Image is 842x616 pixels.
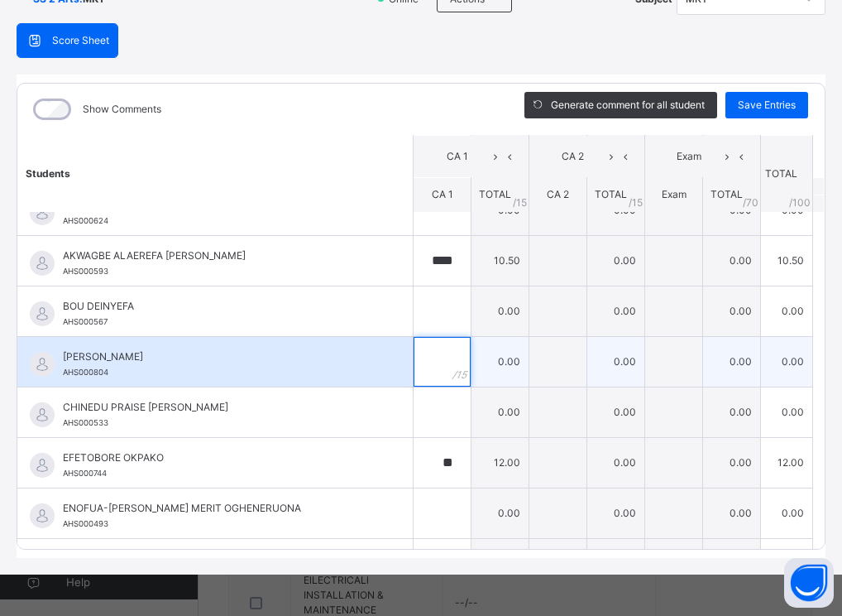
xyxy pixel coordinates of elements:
[551,98,705,113] span: Generate comment for all student
[703,538,761,589] td: 0.00
[789,195,811,209] span: /100
[587,235,645,286] td: 0.00
[30,301,55,326] img: default.svg
[761,437,813,488] td: 12.00
[513,195,527,209] span: / 15
[471,488,529,538] td: 0.00
[30,352,55,377] img: default.svg
[587,437,645,488] td: 0.00
[52,33,109,48] span: Score Sheet
[703,387,761,437] td: 0.00
[30,402,55,427] img: default.svg
[426,149,488,164] span: CA 1
[63,267,108,276] span: AHS000593
[587,286,645,336] td: 0.00
[63,450,376,465] span: EFETOBORE OKPAKO
[761,488,813,538] td: 0.00
[63,349,376,364] span: [PERSON_NAME]
[30,251,55,276] img: default.svg
[432,188,453,200] span: CA 1
[471,437,529,488] td: 12.00
[761,336,813,387] td: 0.00
[703,488,761,538] td: 0.00
[662,188,687,200] span: Exam
[784,558,834,608] button: Open asap
[471,387,529,437] td: 0.00
[703,235,761,286] td: 0.00
[63,418,108,427] span: AHS000533
[63,368,108,377] span: AHS000804
[587,538,645,589] td: 0.00
[595,188,627,200] span: TOTAL
[30,200,55,225] img: default.svg
[703,437,761,488] td: 0.00
[743,195,758,209] span: / 70
[63,216,108,225] span: AHS000624
[761,286,813,336] td: 0.00
[471,538,529,589] td: 0.00
[479,188,511,200] span: TOTAL
[471,336,529,387] td: 0.00
[703,286,761,336] td: 0.00
[761,235,813,286] td: 10.50
[63,469,107,478] span: AHS000744
[30,503,55,528] img: default.svg
[761,538,813,589] td: 0.00
[471,286,529,336] td: 0.00
[63,519,108,528] span: AHS000493
[63,299,376,314] span: BOU DEINYEFA
[761,135,813,212] th: TOTAL
[30,453,55,478] img: default.svg
[703,336,761,387] td: 0.00
[629,195,643,209] span: / 15
[738,98,796,113] span: Save Entries
[63,501,376,516] span: ENOFUA-[PERSON_NAME] MERIT OGHENERUONA
[63,400,376,415] span: CHINEDU PRAISE [PERSON_NAME]
[547,188,569,200] span: CA 2
[658,149,720,164] span: Exam
[587,387,645,437] td: 0.00
[542,149,604,164] span: CA 2
[83,102,161,117] label: Show Comments
[710,188,743,200] span: TOTAL
[587,336,645,387] td: 0.00
[63,248,376,263] span: AKWAGBE ALAEREFA [PERSON_NAME]
[471,235,529,286] td: 10.50
[761,387,813,437] td: 0.00
[587,488,645,538] td: 0.00
[63,317,108,326] span: AHS000567
[26,166,70,179] span: Students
